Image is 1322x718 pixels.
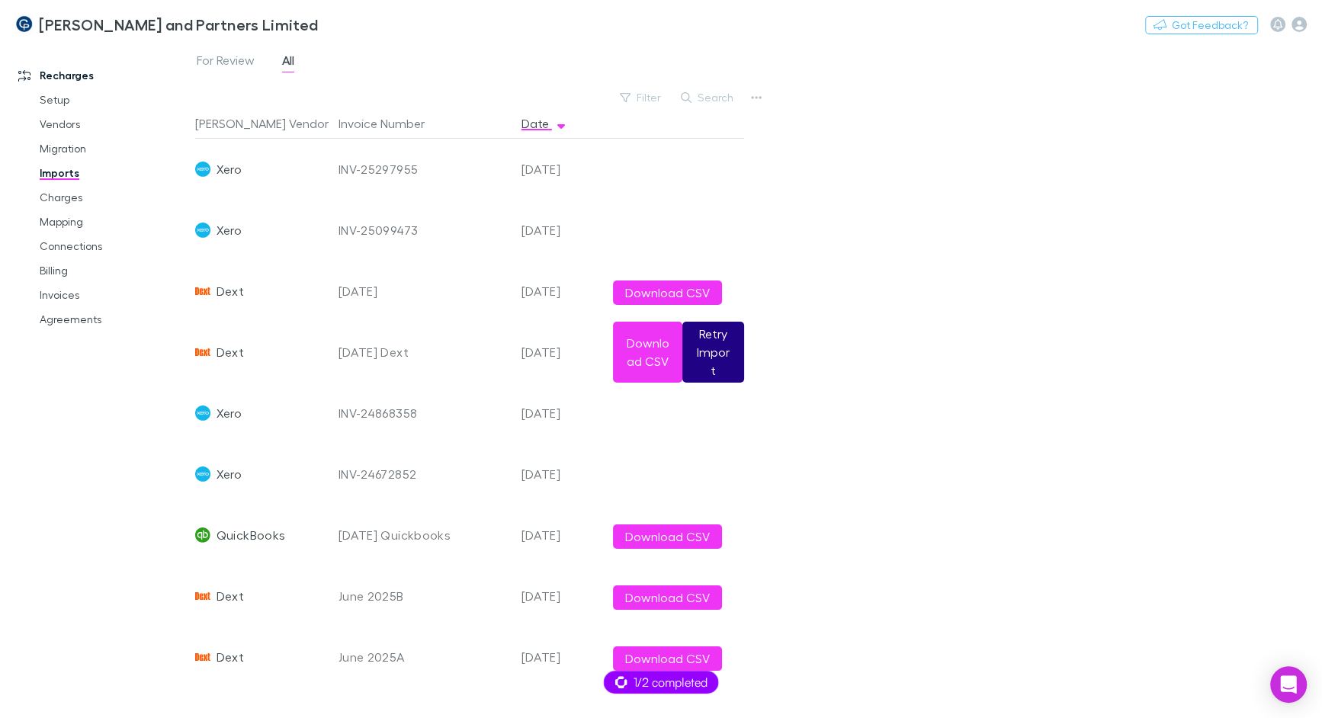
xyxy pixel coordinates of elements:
[339,108,443,139] button: Invoice Number
[515,505,607,566] div: [DATE]
[24,185,192,210] a: Charges
[195,284,210,299] img: Dext's Logo
[195,223,210,238] img: Xero's Logo
[195,345,210,360] img: Dext's Logo
[339,322,509,383] div: [DATE] Dext
[195,527,210,543] img: QuickBooks's Logo
[515,200,607,261] div: [DATE]
[339,200,509,261] div: INV-25099473
[673,88,743,107] button: Search
[195,588,210,604] img: Dext's Logo
[515,444,607,505] div: [DATE]
[1270,666,1307,703] div: Open Intercom Messenger
[1145,16,1258,34] button: Got Feedback?
[521,108,567,139] button: Date
[24,161,192,185] a: Imports
[613,524,722,549] button: Download CSV
[339,505,509,566] div: [DATE] Quickbooks
[24,136,192,161] a: Migration
[15,15,33,34] img: Coates and Partners Limited's Logo
[217,566,244,627] span: Dext
[195,466,210,482] img: Xero's Logo
[24,210,192,234] a: Mapping
[217,505,286,566] span: QuickBooks
[339,444,509,505] div: INV-24672852
[197,53,255,72] span: For Review
[682,322,744,383] button: Retry Import
[613,322,682,383] button: Download CSV
[217,383,242,444] span: Xero
[613,280,722,305] button: Download CSV
[217,261,244,322] span: Dext
[195,405,210,421] img: Xero's Logo
[217,322,244,383] span: Dext
[515,383,607,444] div: [DATE]
[339,566,509,627] div: June 2025B
[24,88,192,112] a: Setup
[195,162,210,177] img: Xero's Logo
[613,585,722,610] button: Download CSV
[339,383,509,444] div: INV-24868358
[24,258,192,283] a: Billing
[24,234,192,258] a: Connections
[6,6,328,43] a: [PERSON_NAME] and Partners Limited
[217,444,242,505] span: Xero
[515,627,607,688] div: [DATE]
[24,112,192,136] a: Vendors
[195,108,347,139] button: [PERSON_NAME] Vendor
[515,566,607,627] div: [DATE]
[282,53,294,72] span: All
[24,283,192,307] a: Invoices
[217,627,244,688] span: Dext
[515,322,607,383] div: [DATE]
[217,139,242,200] span: Xero
[515,139,607,200] div: [DATE]
[612,88,670,107] button: Filter
[613,646,722,671] button: Download CSV
[339,627,509,688] div: June 2025A
[339,139,509,200] div: INV-25297955
[24,307,192,332] a: Agreements
[39,15,319,34] h3: [PERSON_NAME] and Partners Limited
[217,200,242,261] span: Xero
[3,63,192,88] a: Recharges
[339,261,509,322] div: [DATE]
[195,649,210,665] img: Dext's Logo
[515,261,607,322] div: [DATE]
